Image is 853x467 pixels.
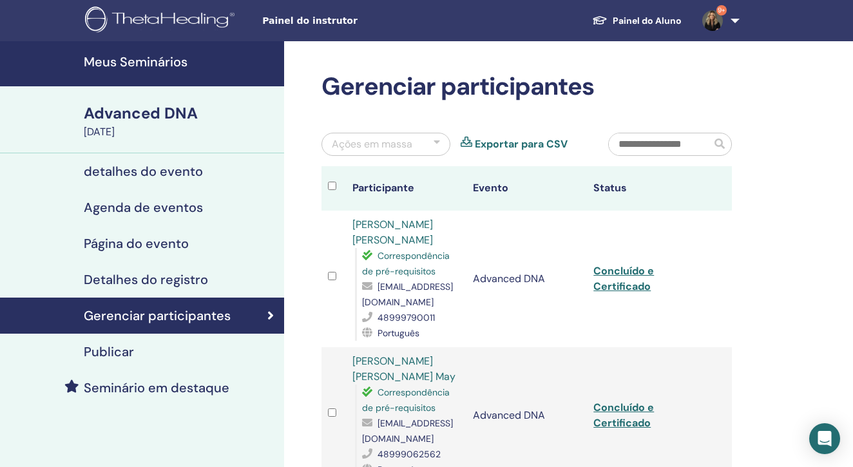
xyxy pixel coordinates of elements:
[716,5,727,15] span: 9+
[332,137,412,152] div: Ações em massa
[362,281,453,308] span: [EMAIL_ADDRESS][DOMAIN_NAME]
[475,137,568,152] a: Exportar para CSV
[352,354,455,383] a: [PERSON_NAME] [PERSON_NAME] May
[84,54,276,70] h4: Meus Seminários
[352,218,433,247] a: [PERSON_NAME] [PERSON_NAME]
[84,344,134,359] h4: Publicar
[76,102,284,140] a: Advanced DNA[DATE]
[262,14,455,28] span: Painel do instrutor
[378,327,419,339] span: Português
[84,308,231,323] h4: Gerenciar participantes
[84,164,203,179] h4: detalhes do evento
[593,401,654,430] a: Concluído e Certificado
[587,166,707,211] th: Status
[84,200,203,215] h4: Agenda de eventos
[702,10,723,31] img: default.jpg
[378,448,441,460] span: 48999062562
[84,272,208,287] h4: Detalhes do registro
[593,264,654,293] a: Concluído e Certificado
[362,250,450,277] span: Correspondência de pré-requisitos
[592,15,608,26] img: graduation-cap-white.svg
[84,380,229,396] h4: Seminário em destaque
[378,312,435,323] span: 48999790011
[346,166,466,211] th: Participante
[84,124,276,140] div: [DATE]
[84,102,276,124] div: Advanced DNA
[466,211,587,347] td: Advanced DNA
[85,6,239,35] img: logo.png
[362,417,453,444] span: [EMAIL_ADDRESS][DOMAIN_NAME]
[321,72,732,102] h2: Gerenciar participantes
[84,236,189,251] h4: Página do evento
[582,9,692,33] a: Painel do Aluno
[809,423,840,454] div: Open Intercom Messenger
[466,166,587,211] th: Evento
[362,386,450,414] span: Correspondência de pré-requisitos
